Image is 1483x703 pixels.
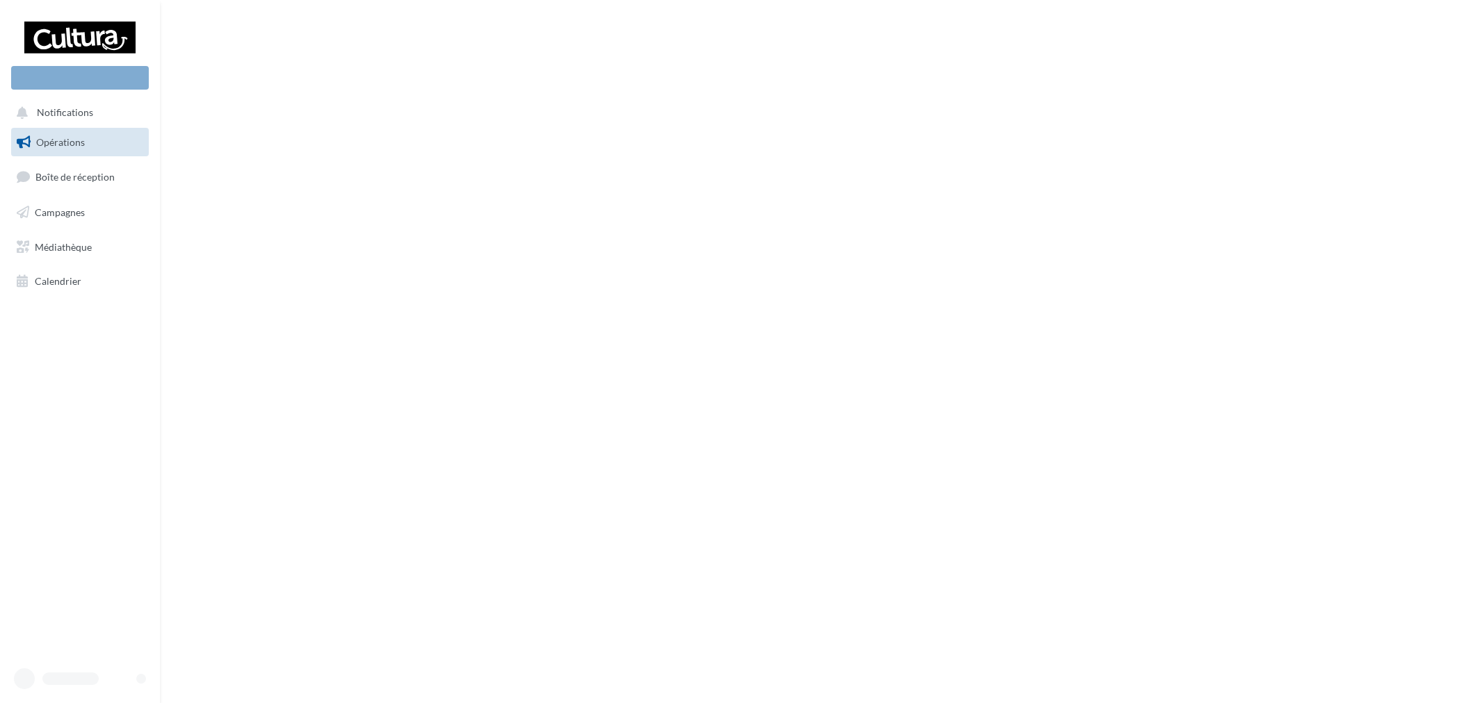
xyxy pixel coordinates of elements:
a: Opérations [8,128,152,157]
a: Calendrier [8,267,152,296]
a: Campagnes [8,198,152,227]
span: Boîte de réception [35,171,115,183]
span: Notifications [37,107,93,119]
span: Opérations [36,136,85,148]
span: Campagnes [35,206,85,218]
a: Boîte de réception [8,162,152,192]
span: Calendrier [35,275,81,287]
div: Nouvelle campagne [11,66,149,90]
span: Médiathèque [35,240,92,252]
a: Médiathèque [8,233,152,262]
